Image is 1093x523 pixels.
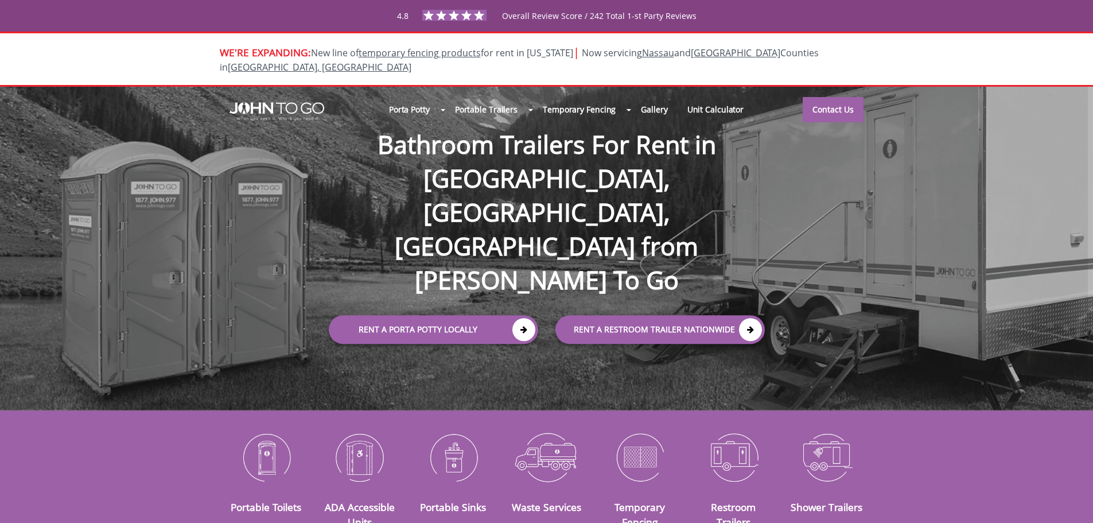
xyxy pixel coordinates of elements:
[228,427,305,487] img: Portable-Toilets-icon_N.png
[317,91,776,297] h1: Bathroom Trailers For Rent in [GEOGRAPHIC_DATA], [GEOGRAPHIC_DATA], [GEOGRAPHIC_DATA] from [PERSO...
[220,47,819,73] span: Now servicing and Counties in
[533,97,625,122] a: Temporary Fencing
[359,47,481,59] a: temporary fencing products
[420,500,486,514] a: Portable Sinks
[512,500,581,514] a: Waste Services
[642,47,674,59] a: Nassau
[631,97,677,122] a: Gallery
[508,427,585,487] img: Waste-Services-icon_N.png
[803,97,863,122] a: Contact Us
[397,10,409,21] span: 4.8
[220,45,311,59] span: WE'RE EXPANDING:
[228,61,411,73] a: [GEOGRAPHIC_DATA], [GEOGRAPHIC_DATA]
[791,500,862,514] a: Shower Trailers
[415,427,491,487] img: Portable-Sinks-icon_N.png
[231,500,301,514] a: Portable Toilets
[691,47,780,59] a: [GEOGRAPHIC_DATA]
[220,47,819,73] span: New line of for rent in [US_STATE]
[321,427,398,487] img: ADA-Accessible-Units-icon_N.png
[555,315,765,344] a: rent a RESTROOM TRAILER Nationwide
[230,102,324,121] img: JOHN to go
[573,44,579,60] span: |
[695,427,772,487] img: Restroom-Trailers-icon_N.png
[379,97,439,122] a: Porta Potty
[329,315,538,344] a: Rent a Porta Potty Locally
[678,97,754,122] a: Unit Calculator
[502,10,697,44] span: Overall Review Score / 242 Total 1-st Party Reviews
[789,427,865,487] img: Shower-Trailers-icon_N.png
[445,97,527,122] a: Portable Trailers
[602,427,678,487] img: Temporary-Fencing-cion_N.png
